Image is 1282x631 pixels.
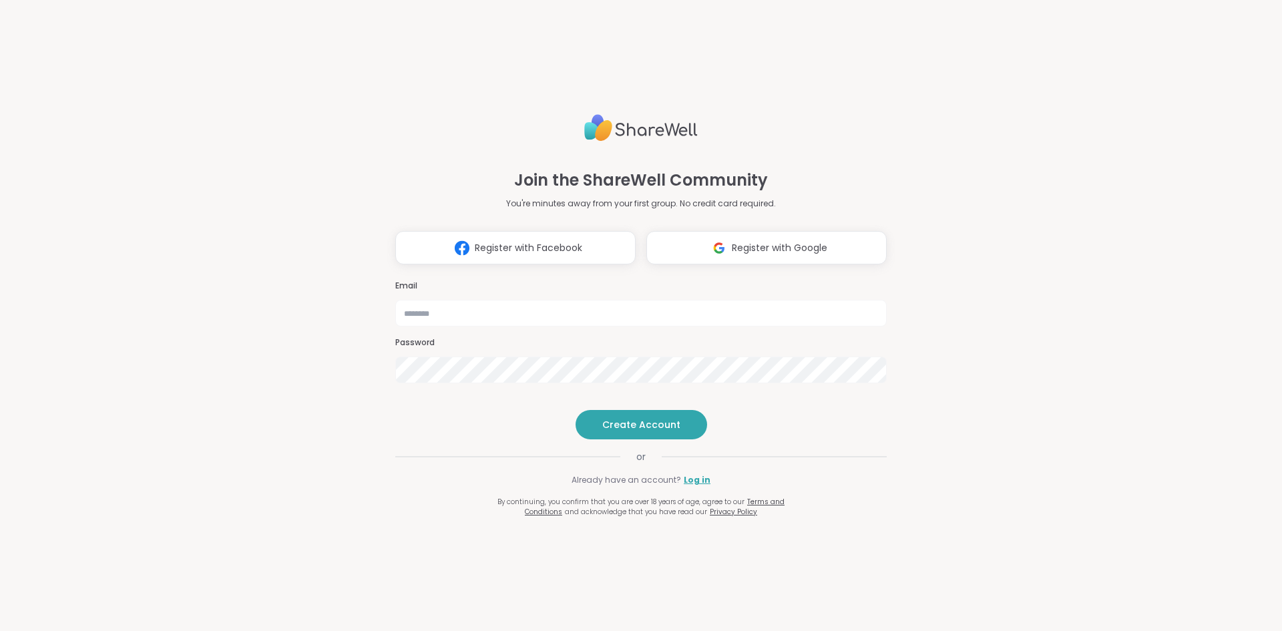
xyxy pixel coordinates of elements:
[620,450,662,463] span: or
[576,410,707,439] button: Create Account
[506,198,776,210] p: You're minutes away from your first group. No credit card required.
[449,236,475,260] img: ShareWell Logomark
[710,507,757,517] a: Privacy Policy
[572,474,681,486] span: Already have an account?
[684,474,710,486] a: Log in
[646,231,887,264] button: Register with Google
[395,280,887,292] h3: Email
[584,109,698,147] img: ShareWell Logo
[497,497,744,507] span: By continuing, you confirm that you are over 18 years of age, agree to our
[395,231,636,264] button: Register with Facebook
[395,337,887,349] h3: Password
[565,507,707,517] span: and acknowledge that you have read our
[602,418,680,431] span: Create Account
[514,168,768,192] h1: Join the ShareWell Community
[525,497,785,517] a: Terms and Conditions
[706,236,732,260] img: ShareWell Logomark
[475,241,582,255] span: Register with Facebook
[732,241,827,255] span: Register with Google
